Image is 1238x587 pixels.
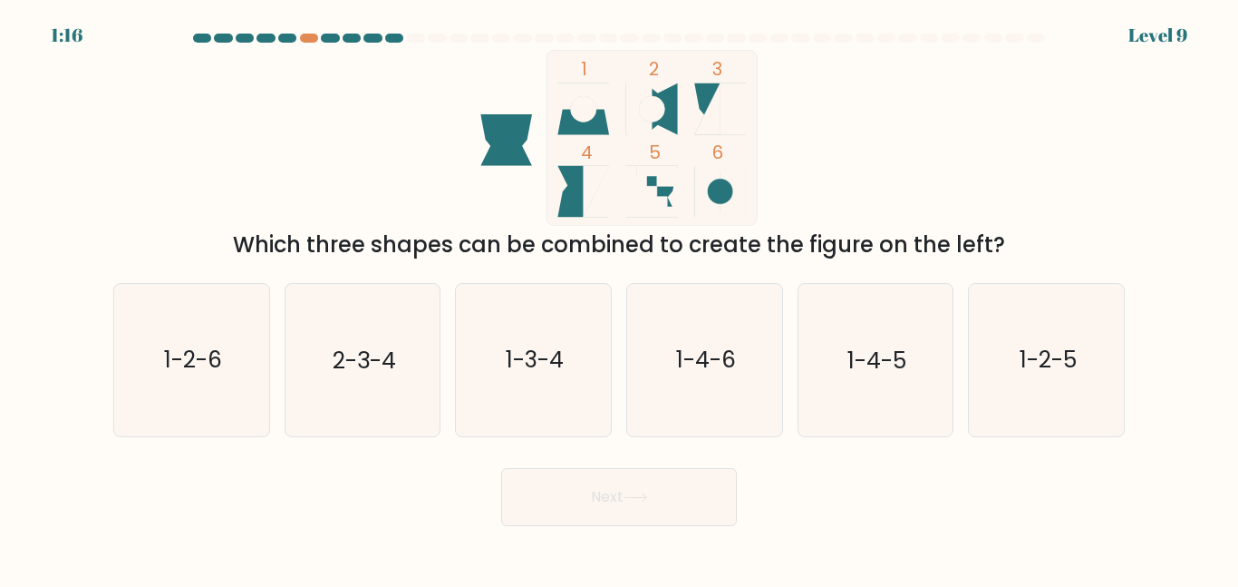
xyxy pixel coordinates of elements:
text: 2-3-4 [333,344,396,376]
text: 1-2-5 [1020,344,1077,376]
tspan: 3 [712,56,722,82]
div: Level 9 [1128,22,1187,49]
text: 1-3-4 [506,344,564,376]
tspan: 4 [581,140,593,165]
text: 1-2-6 [164,344,222,376]
button: Next [501,468,737,526]
text: 1-4-6 [676,344,736,376]
text: 1-4-5 [847,344,906,376]
tspan: 5 [649,140,661,165]
tspan: 6 [712,140,723,165]
div: Which three shapes can be combined to create the figure on the left? [124,229,1114,261]
div: 1:16 [51,22,82,49]
tspan: 1 [581,56,587,82]
tspan: 2 [649,56,659,82]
